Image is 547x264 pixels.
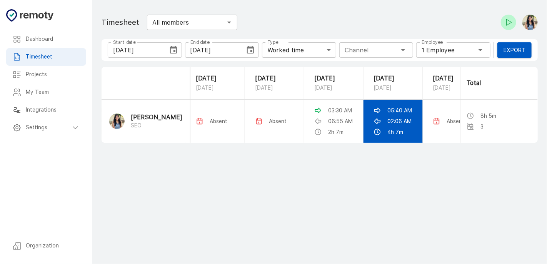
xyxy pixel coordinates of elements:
[387,128,403,136] p: 4h 7m
[387,107,412,114] p: 05:40 AM
[422,39,443,45] label: Employee
[387,117,412,125] p: 02:06 AM
[6,84,86,101] div: My Team
[26,88,80,97] h6: My Team
[480,123,484,130] p: 3
[243,42,258,58] button: Choose date, selected date is Oct 9, 2025
[26,70,80,79] h6: Projects
[519,12,538,33] button: Rochelle Serapion
[480,112,496,120] p: 8h 5m
[262,42,336,58] div: Worked time
[328,117,353,125] p: 06:55 AM
[497,42,532,58] button: Export
[314,74,353,83] p: [DATE]
[467,79,532,88] p: Total
[113,39,136,45] label: Start date
[109,114,125,129] img: Rochelle Serapion
[26,106,80,114] h6: Integrations
[255,74,294,83] p: [DATE]
[269,117,287,125] p: Absent
[185,42,240,58] input: mm/dd/yyyy
[224,17,235,28] button: Open
[166,42,181,58] button: Choose date, selected date is Oct 3, 2025
[6,101,86,119] div: Integrations
[374,83,412,92] p: [DATE]
[196,83,235,92] p: [DATE]
[190,39,210,45] label: End date
[102,16,139,28] h1: Timesheet
[26,53,80,61] h6: Timesheet
[210,117,227,125] p: Absent
[196,74,235,83] p: [DATE]
[255,83,294,92] p: [DATE]
[374,74,412,83] p: [DATE]
[328,107,352,114] p: 03:30 AM
[447,117,464,125] p: Absent
[6,119,86,137] div: Settings
[433,83,472,92] p: [DATE]
[26,124,71,132] h6: Settings
[26,242,80,250] h6: Organization
[6,237,86,255] div: Organization
[6,66,86,84] div: Projects
[131,122,182,129] p: SEO
[328,128,344,136] p: 2h 7m
[267,39,279,45] label: Type
[522,15,538,30] img: Rochelle Serapion
[6,48,86,66] div: Timesheet
[6,30,86,48] div: Dashboard
[26,35,80,43] h6: Dashboard
[433,74,472,83] p: [DATE]
[501,15,516,30] button: Check-in
[131,113,182,122] p: [PERSON_NAME]
[108,42,163,58] input: mm/dd/yyyy
[314,83,353,92] p: [DATE]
